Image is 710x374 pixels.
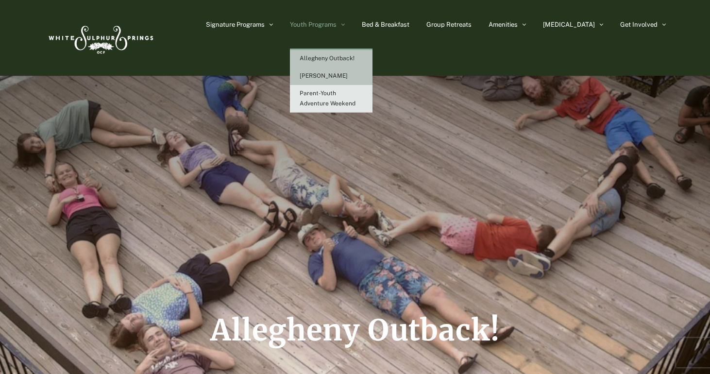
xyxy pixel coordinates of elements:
span: Get Involved [620,21,658,28]
span: [PERSON_NAME] [300,72,348,79]
span: Allegheny Outback! [300,55,355,62]
span: Bed & Breakfast [362,21,409,28]
span: [MEDICAL_DATA] [543,21,595,28]
a: Allegheny Outback! [290,50,372,68]
span: Parent-Youth Adventure Weekend [300,90,355,107]
a: [PERSON_NAME] [290,68,372,85]
span: Signature Programs [206,21,265,28]
span: Allegheny Outback! [210,312,500,348]
span: Amenities [489,21,518,28]
span: Group Retreats [426,21,472,28]
span: Youth Programs [290,21,337,28]
img: White Sulphur Springs Logo [44,15,156,61]
a: Parent-Youth Adventure Weekend [290,85,372,113]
